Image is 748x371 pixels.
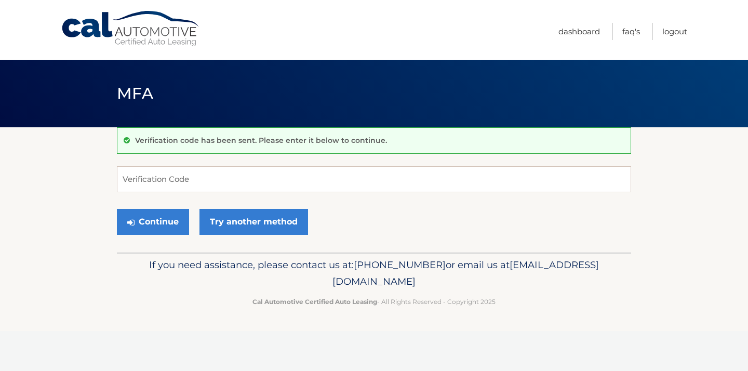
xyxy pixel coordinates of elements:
span: MFA [117,84,153,103]
button: Continue [117,209,189,235]
a: Try another method [199,209,308,235]
a: Dashboard [558,23,600,40]
p: - All Rights Reserved - Copyright 2025 [124,296,624,307]
p: Verification code has been sent. Please enter it below to continue. [135,136,387,145]
strong: Cal Automotive Certified Auto Leasing [252,298,377,306]
a: Logout [662,23,687,40]
p: If you need assistance, please contact us at: or email us at [124,257,624,290]
span: [PHONE_NUMBER] [354,259,446,271]
a: Cal Automotive [61,10,201,47]
span: [EMAIL_ADDRESS][DOMAIN_NAME] [332,259,599,287]
input: Verification Code [117,166,631,192]
a: FAQ's [622,23,640,40]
